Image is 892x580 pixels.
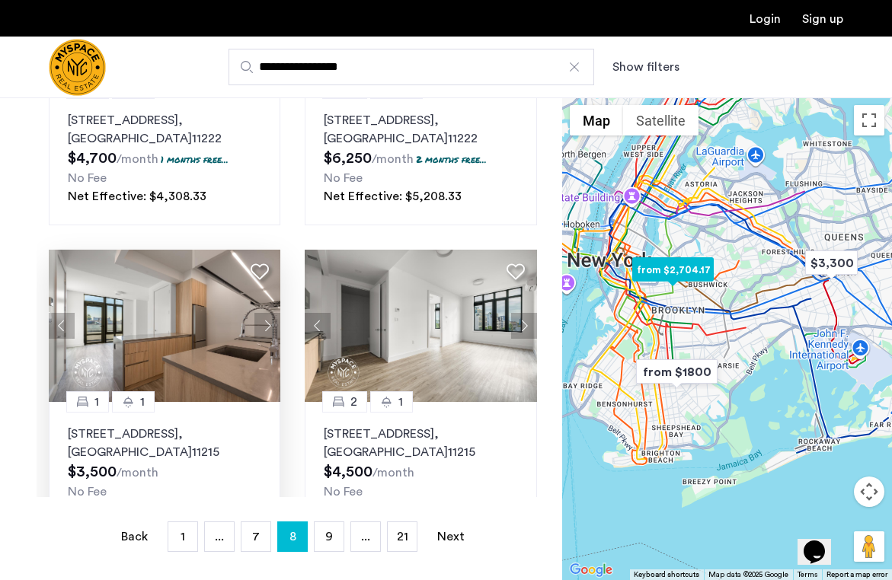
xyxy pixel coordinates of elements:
[416,153,487,166] p: 2 months free...
[68,486,107,498] span: No Fee
[119,522,149,551] a: Back
[324,464,372,480] span: $4,500
[68,151,117,166] span: $4,700
[511,313,537,339] button: Next apartment
[324,425,517,461] p: [STREET_ADDRESS] 11215
[229,49,594,85] input: Apartment Search
[68,190,206,202] span: Net Effective: $4,308.33
[94,393,99,411] span: 1
[324,190,462,202] span: Net Effective: $5,208.33
[68,111,261,148] p: [STREET_ADDRESS] 11222
[254,313,280,339] button: Next apartment
[324,151,372,166] span: $6,250
[49,313,75,339] button: Previous apartment
[854,476,884,507] button: Map camera controls
[799,246,864,280] div: $3,300
[49,402,280,521] a: 11[STREET_ADDRESS], [GEOGRAPHIC_DATA]11215No Fee
[634,569,699,580] button: Keyboard shortcuts
[570,105,623,135] button: Show street map
[397,531,408,543] span: 21
[215,531,224,543] span: ...
[305,313,331,339] button: Previous apartment
[566,560,616,580] a: Open this area in Google Maps (opens a new window)
[361,531,370,543] span: ...
[140,393,145,411] span: 1
[68,464,117,480] span: $3,500
[68,172,107,184] span: No Fee
[117,153,158,165] sub: /month
[49,250,281,402] img: 8515455b-be52-4141-8a40-4c35d33cf98b_638933217730678297.jpeg
[324,172,363,184] span: No Fee
[708,571,788,578] span: Map data ©2025 Google
[750,13,781,25] a: Login
[630,355,724,389] div: from $1800
[49,39,106,96] a: Cazamio Logo
[49,39,106,96] img: logo
[49,521,537,552] nav: Pagination
[252,531,260,543] span: 7
[398,393,403,411] span: 1
[49,88,280,225] a: 11[STREET_ADDRESS], [GEOGRAPHIC_DATA]112221 months free...No FeeNet Effective: $4,308.33
[325,531,333,543] span: 9
[802,13,843,25] a: Registration
[161,153,229,166] p: 1 months free...
[436,522,466,551] a: Next
[854,105,884,135] button: Toggle fullscreen view
[826,569,887,580] a: Report a map error
[117,467,158,479] sub: /month
[181,531,185,543] span: 1
[798,519,846,565] iframe: chat widget
[623,105,699,135] button: Show satellite imagery
[350,393,357,411] span: 2
[305,250,537,402] img: 8515455b-be52-4141-8a40-4c35d33cf98b_638932426420162127.jpeg
[305,402,536,521] a: 21[STREET_ADDRESS], [GEOGRAPHIC_DATA]11215No Fee
[289,524,296,549] span: 8
[612,58,679,76] button: Show or hide filters
[372,467,414,479] sub: /month
[626,253,720,287] div: from $2,704.17
[566,560,616,580] img: Google
[324,111,517,148] p: [STREET_ADDRESS] 11222
[854,531,884,562] button: Drag Pegman onto the map to open Street View
[798,569,817,580] a: Terms (opens in new tab)
[372,153,414,165] sub: /month
[305,88,536,225] a: 21.5[STREET_ADDRESS], [GEOGRAPHIC_DATA]112222 months free...No FeeNet Effective: $5,208.33
[68,425,261,461] p: [STREET_ADDRESS] 11215
[324,486,363,498] span: No Fee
